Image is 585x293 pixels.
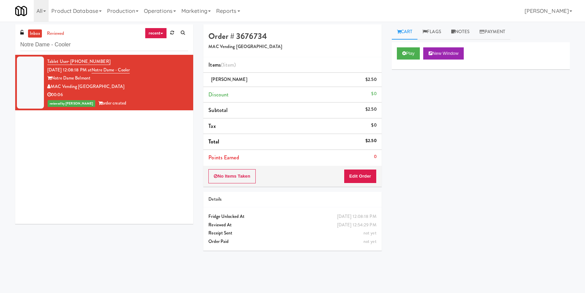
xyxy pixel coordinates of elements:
span: [PERSON_NAME] [211,76,247,83]
div: $0 [371,90,376,98]
span: reviewed by [PERSON_NAME] [48,100,95,107]
div: Notre Dame Belmont [47,74,188,83]
span: Tax [208,122,215,130]
a: Flags [417,24,446,40]
li: Tablet User· [PHONE_NUMBER][DATE] 12:08:18 PM atNotre Dame - CoolerNotre Dame BelmontMAC Vending ... [15,55,193,110]
div: $0 [371,121,376,130]
span: Items [208,61,236,69]
a: Cart [392,24,418,40]
a: inbox [28,29,42,38]
div: $2.50 [365,105,377,114]
span: not yet [363,238,377,245]
div: Reviewed At [208,221,376,229]
button: New Window [423,47,464,60]
div: 0 [374,153,377,161]
div: $2.50 [365,75,377,84]
button: Play [397,47,420,60]
span: Total [208,138,219,145]
div: Order Paid [208,238,376,246]
a: Notre Dame - Cooler [92,67,130,73]
div: [DATE] 12:08:18 PM [337,212,377,221]
div: $2.50 [365,137,377,145]
input: Search vision orders [20,39,188,51]
ng-pluralize: item [224,61,234,69]
a: Payment [475,24,510,40]
h4: Order # 3676734 [208,32,376,41]
a: recent [145,28,167,39]
button: No Items Taken [208,169,256,183]
span: · [PHONE_NUMBER] [68,58,110,65]
span: not yet [363,230,377,236]
div: Receipt Sent [208,229,376,238]
span: (1 ) [221,61,236,69]
span: order created [98,100,126,106]
a: Tablet User· [PHONE_NUMBER] [47,58,110,65]
div: [DATE] 12:54:29 PM [337,221,377,229]
h5: MAC Vending [GEOGRAPHIC_DATA] [208,44,376,49]
button: Edit Order [344,169,377,183]
a: Notes [446,24,475,40]
div: Fridge Unlocked At [208,212,376,221]
span: Points Earned [208,154,239,161]
span: Discount [208,91,229,98]
a: reviewed [45,29,66,38]
div: MAC Vending [GEOGRAPHIC_DATA] [47,83,188,91]
span: Subtotal [208,106,228,114]
div: 00:06 [47,91,188,99]
div: Details [208,195,376,204]
span: [DATE] 12:08:18 PM at [47,67,92,73]
img: Micromart [15,5,27,17]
